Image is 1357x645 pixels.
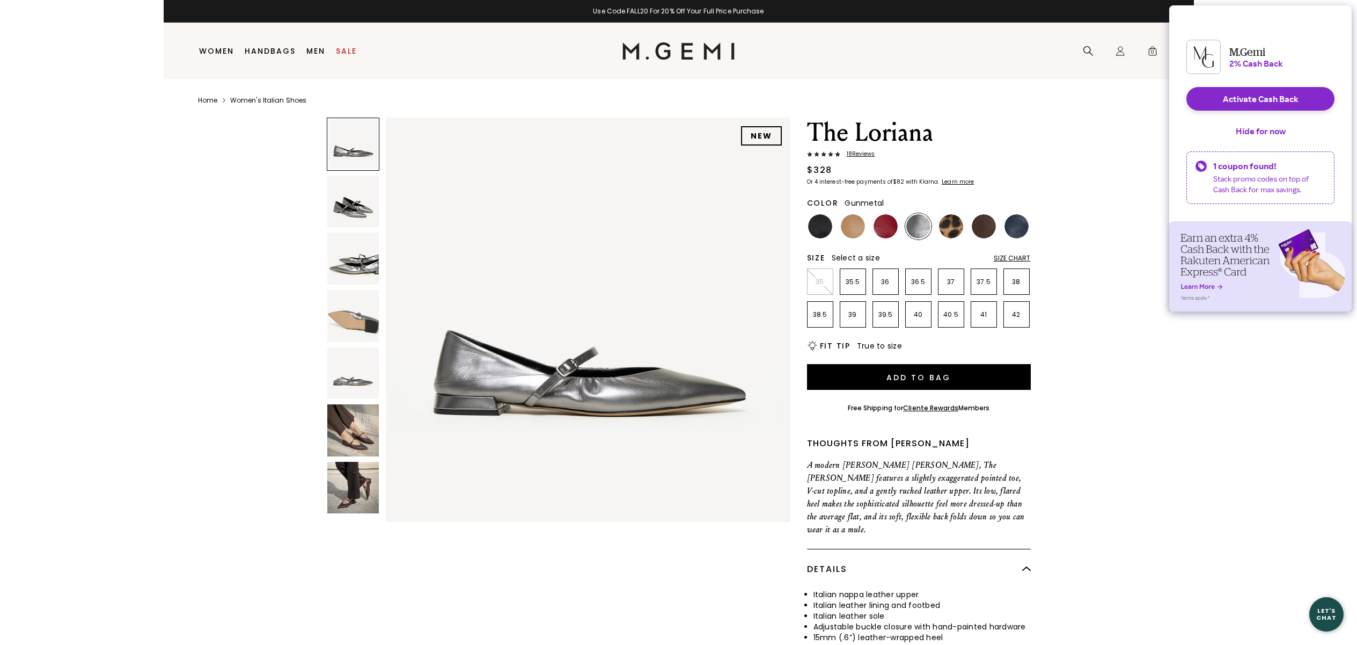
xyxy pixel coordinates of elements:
[327,347,379,400] img: The Loriana
[327,462,379,514] img: The Loriana
[938,278,964,286] p: 37
[386,118,790,522] img: The Loriana
[994,254,1031,263] div: Size Chart
[813,611,1031,621] li: Italian leather sole
[845,198,884,208] span: Gunmetal
[906,214,930,238] img: Gunmetal
[807,459,1031,536] p: A modern [PERSON_NAME] [PERSON_NAME], The [PERSON_NAME] features a slightly exaggerated pointed t...
[942,178,974,186] klarna-placement-style-cta: Learn more
[807,164,832,177] div: $328
[857,340,902,351] span: True to size
[1147,48,1158,59] span: 0
[327,290,379,342] img: The Loriana
[1004,310,1029,319] p: 42
[245,47,296,55] a: Handbags
[807,199,839,207] h2: Color
[939,214,963,238] img: Leopard
[972,214,996,238] img: Chocolate
[807,178,893,186] klarna-placement-style-body: Or 4 interest-free payments of
[807,253,825,262] h2: Size
[820,342,850,350] h2: Fit Tip
[808,214,832,238] img: Black
[807,437,1031,450] div: Thoughts from [PERSON_NAME]
[840,310,865,319] p: 39
[873,310,898,319] p: 39.5
[971,310,996,319] p: 41
[813,589,1031,600] li: Italian nappa leather upper
[874,214,898,238] img: Dark Red
[906,278,931,286] p: 36.5
[906,178,941,186] klarna-placement-style-body: with Klarna
[938,310,964,319] p: 40.5
[807,151,1031,160] a: 18Reviews
[336,47,357,55] a: Sale
[327,233,379,285] img: The Loriana
[230,96,306,105] a: Women's Italian Shoes
[164,7,1194,16] div: 1 / 2
[941,179,974,185] a: Learn more
[840,151,875,157] span: 18 Review s
[1004,214,1029,238] img: Navy
[832,252,880,263] span: Select a size
[903,403,958,412] a: Cliente Rewards
[813,632,1031,643] li: 15mm (.6”) leather-wrapped heel
[198,96,217,105] a: Home
[873,278,898,286] p: 36
[807,549,1031,589] div: Details
[808,310,833,319] p: 38.5
[893,178,904,186] klarna-placement-style-amount: $82
[813,600,1031,611] li: Italian leather lining and footbed
[622,42,735,60] img: M.Gemi
[808,278,833,286] p: 35
[1004,278,1029,286] p: 38
[306,47,325,55] a: Men
[841,214,865,238] img: Light Tan
[848,404,990,412] div: Free Shipping for Members
[813,621,1031,632] li: Adjustable buckle closure with hand-painted hardware
[327,404,379,456] img: The Loriana
[199,47,234,55] a: Women
[807,118,1031,148] h1: The Loriana
[971,278,996,286] p: 37.5
[741,126,782,146] div: NEW
[840,278,865,286] p: 35.5
[906,310,931,319] p: 40
[327,176,379,228] img: The Loriana
[1309,607,1344,621] div: Let's Chat
[807,364,1031,390] button: Add to Bag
